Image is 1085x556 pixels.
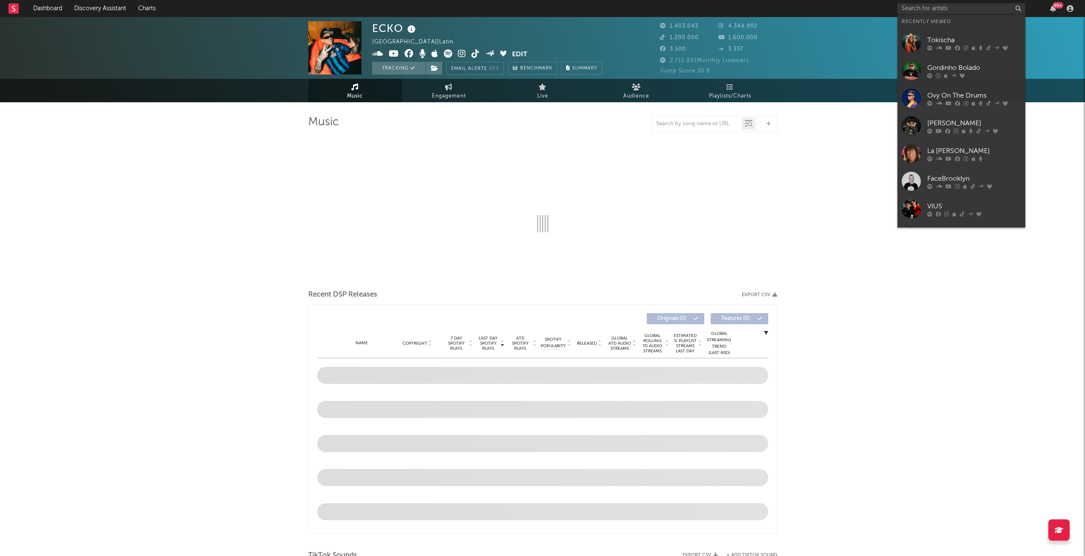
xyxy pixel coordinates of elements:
[572,66,597,71] span: Summary
[660,68,710,74] span: Jump Score: 30.8
[372,21,418,35] div: ECKO
[927,90,1021,101] div: Ovy On The Drums
[897,140,1025,167] a: La [PERSON_NAME]
[561,62,602,75] button: Summary
[718,23,758,29] span: 4.344.902
[660,46,686,52] span: 3.500
[402,341,427,346] span: Copyright
[683,79,777,102] a: Playlists/Charts
[660,35,699,40] span: 1.200.000
[577,341,597,346] span: Released
[897,167,1025,195] a: FaceBrooklyn
[489,66,499,71] em: Off
[927,35,1021,45] div: Tokischa
[647,313,704,324] button: Originals(0)
[308,290,377,300] span: Recent DSP Releases
[706,331,732,356] div: Global Streaming Trend (Last 60D)
[718,46,744,52] span: 3.337
[590,79,683,102] a: Audience
[716,316,755,321] span: Features ( 0 )
[541,337,566,349] span: Spotify Popularity
[709,91,751,101] span: Playlists/Charts
[1053,2,1063,9] div: 99 +
[897,29,1025,57] a: Tokischa
[445,336,468,351] span: 7 Day Spotify Plays
[496,79,590,102] a: Live
[347,91,363,101] span: Music
[308,79,402,102] a: Music
[897,223,1025,251] a: El negro tecla
[1050,5,1056,12] button: 99+
[446,62,504,75] button: Email AlertsOff
[641,333,664,354] span: Global Rolling 7D Audio Streams
[520,63,553,74] span: Benchmark
[652,121,742,127] input: Search by song name or URL
[927,173,1021,184] div: FaceBrooklyn
[897,112,1025,140] a: [PERSON_NAME]
[718,35,758,40] span: 1.600.000
[608,336,631,351] span: Global ATD Audio Streams
[897,3,1025,14] input: Search for artists
[927,146,1021,156] div: La [PERSON_NAME]
[512,49,527,60] button: Edit
[660,23,698,29] span: 1.403.043
[509,336,532,351] span: ATD Spotify Plays
[711,313,768,324] button: Features(0)
[927,118,1021,128] div: [PERSON_NAME]
[927,201,1021,211] div: VIUS
[537,91,548,101] span: Live
[897,195,1025,223] a: VIUS
[623,91,649,101] span: Audience
[477,336,500,351] span: Last Day Spotify Plays
[897,57,1025,84] a: Gordinho Bolado
[902,17,1021,27] div: Recently Viewed
[372,62,425,75] button: Tracking
[372,37,463,47] div: [GEOGRAPHIC_DATA] | Latin
[674,333,697,354] span: Estimated % Playlist Streams Last Day
[897,84,1025,112] a: Ovy On The Drums
[402,79,496,102] a: Engagement
[508,62,557,75] a: Benchmark
[927,63,1021,73] div: Gordinho Bolado
[652,316,692,321] span: Originals ( 0 )
[334,340,390,346] div: Name
[742,292,777,297] button: Export CSV
[660,58,749,63] span: 2.715.891 Monthly Listeners
[432,91,466,101] span: Engagement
